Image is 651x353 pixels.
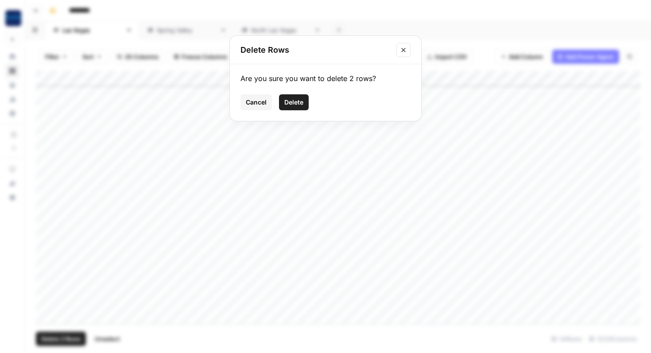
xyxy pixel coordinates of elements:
[240,94,272,110] button: Cancel
[240,44,391,56] h2: Delete Rows
[279,94,309,110] button: Delete
[240,73,411,84] div: Are you sure you want to delete 2 rows?
[284,98,303,107] span: Delete
[246,98,267,107] span: Cancel
[396,43,411,57] button: Close modal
